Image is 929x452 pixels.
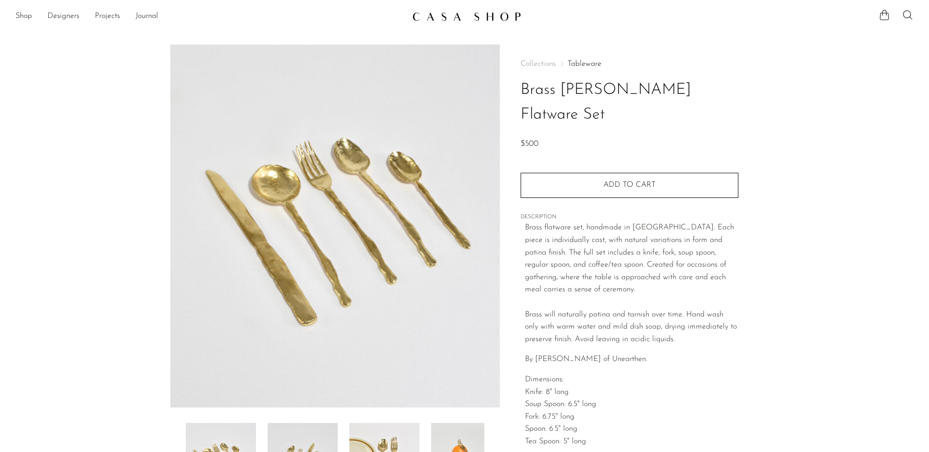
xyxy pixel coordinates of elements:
[170,45,500,407] img: Brass Spindel Flatware Set
[521,140,539,148] span: $500
[603,181,656,189] span: Add to cart
[135,10,158,23] a: Journal
[15,10,32,23] a: Shop
[15,8,405,25] ul: NEW HEADER MENU
[521,213,738,222] span: DESCRIPTION
[525,222,738,346] p: Brass flatware set, handmade in [GEOGRAPHIC_DATA]. Each piece is individually cast, with natural ...
[568,60,601,68] a: Tableware
[521,173,738,198] button: Add to cart
[525,374,738,448] p: Dimensions: Knife: 8" long Soup Spoon: 6.5" long Fork: 6.75" long Spoon: 6.5" long Tea Spoon: 5" ...
[521,60,556,68] span: Collections
[47,10,79,23] a: Designers
[15,8,405,25] nav: Desktop navigation
[521,60,738,68] nav: Breadcrumbs
[521,78,738,127] h1: Brass [PERSON_NAME] Flatware Set
[95,10,120,23] a: Projects
[525,353,738,366] p: By [PERSON_NAME] of Unearthen.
